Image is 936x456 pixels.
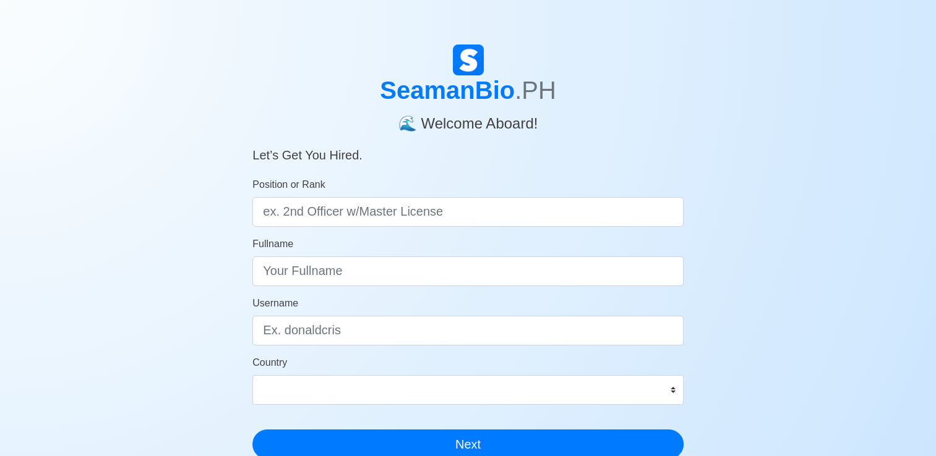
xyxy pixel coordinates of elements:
h4: 🌊 Welcome Aboard! [252,105,684,133]
span: Username [252,298,298,308]
img: Logo [453,44,484,75]
span: .PH [515,77,556,104]
span: Fullname [252,239,293,249]
input: Ex. donaldcris [252,316,684,345]
h5: Let’s Get You Hired. [252,133,684,163]
input: Your Fullname [252,256,684,286]
span: Position or Rank [252,179,325,190]
h1: SeamanBio [252,75,684,105]
label: Country [252,355,287,370]
input: ex. 2nd Officer w/Master License [252,197,684,227]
